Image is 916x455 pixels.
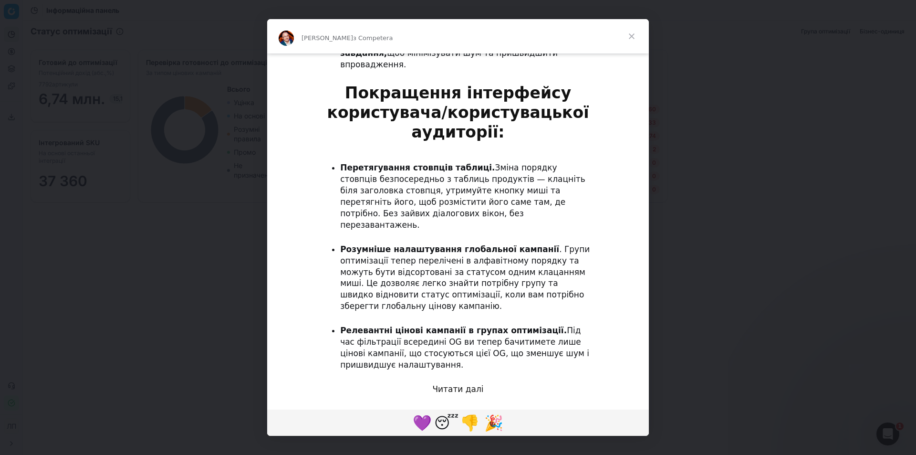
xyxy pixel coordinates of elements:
[340,244,559,254] font: Розумніше налаштування глобальної кампанії
[340,326,567,335] font: Релевантні цінові кампанії в групах оптимізації.
[432,384,483,394] a: Читати далі
[353,34,393,42] font: з Competera
[340,163,585,230] font: Зміна порядку стовпців безпосередньо з таблиць продуктів — клацніть біля заголовка стовпця, утрим...
[327,84,589,141] font: Покращення інтерфейсу користувача/користувацької аудиторії:
[484,414,503,432] font: 🎉
[434,414,458,432] font: 😴
[614,19,649,53] span: Закрити
[302,34,353,42] font: [PERSON_NAME]
[460,414,479,432] font: 👎
[482,411,506,434] span: реакція Тада
[458,411,482,434] span: 1 реакція
[434,411,458,434] span: реакція на сон
[340,163,495,172] font: Перетягування стовпців таблиці.
[279,31,294,46] img: Зображення профілю для Дмитра
[410,411,434,434] span: реакція пурпурового серця
[413,414,432,432] font: 💜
